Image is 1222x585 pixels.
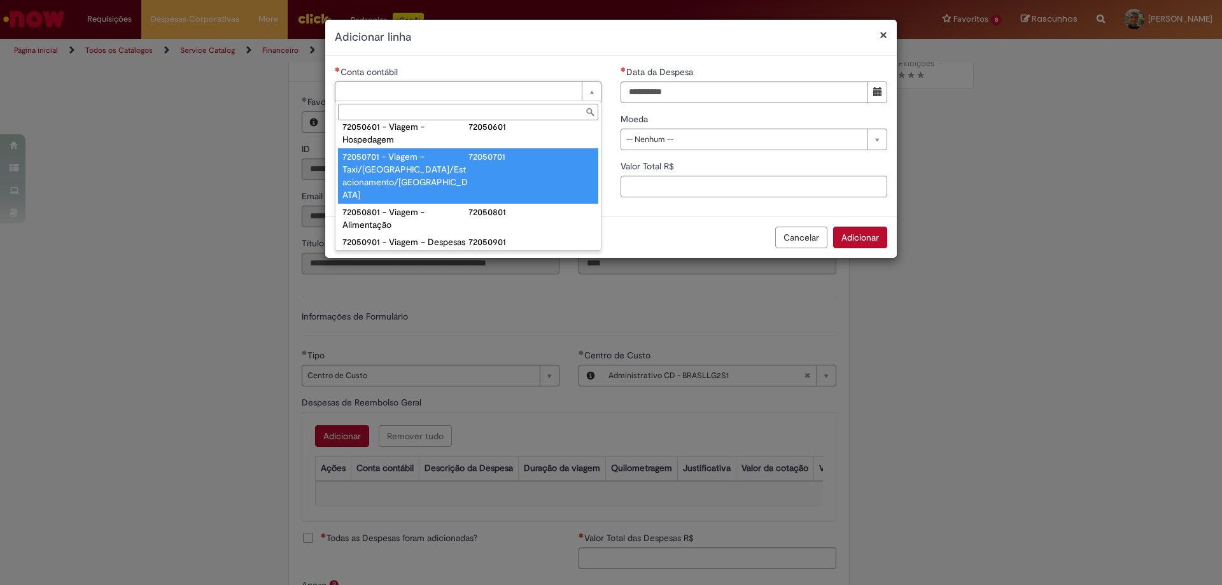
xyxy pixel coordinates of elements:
[335,123,601,250] ul: Conta contábil
[342,120,468,146] div: 72050601 - Viagem - Hospedagem
[468,206,594,218] div: 72050801
[468,150,594,163] div: 72050701
[342,236,468,261] div: 72050901 - Viagem – Despesas Extras
[468,120,594,133] div: 72050601
[342,206,468,231] div: 72050801 - Viagem - Alimentação
[342,150,468,201] div: 72050701 - Viagem – Taxi/[GEOGRAPHIC_DATA]/Estacionamento/[GEOGRAPHIC_DATA]
[468,236,594,248] div: 72050901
